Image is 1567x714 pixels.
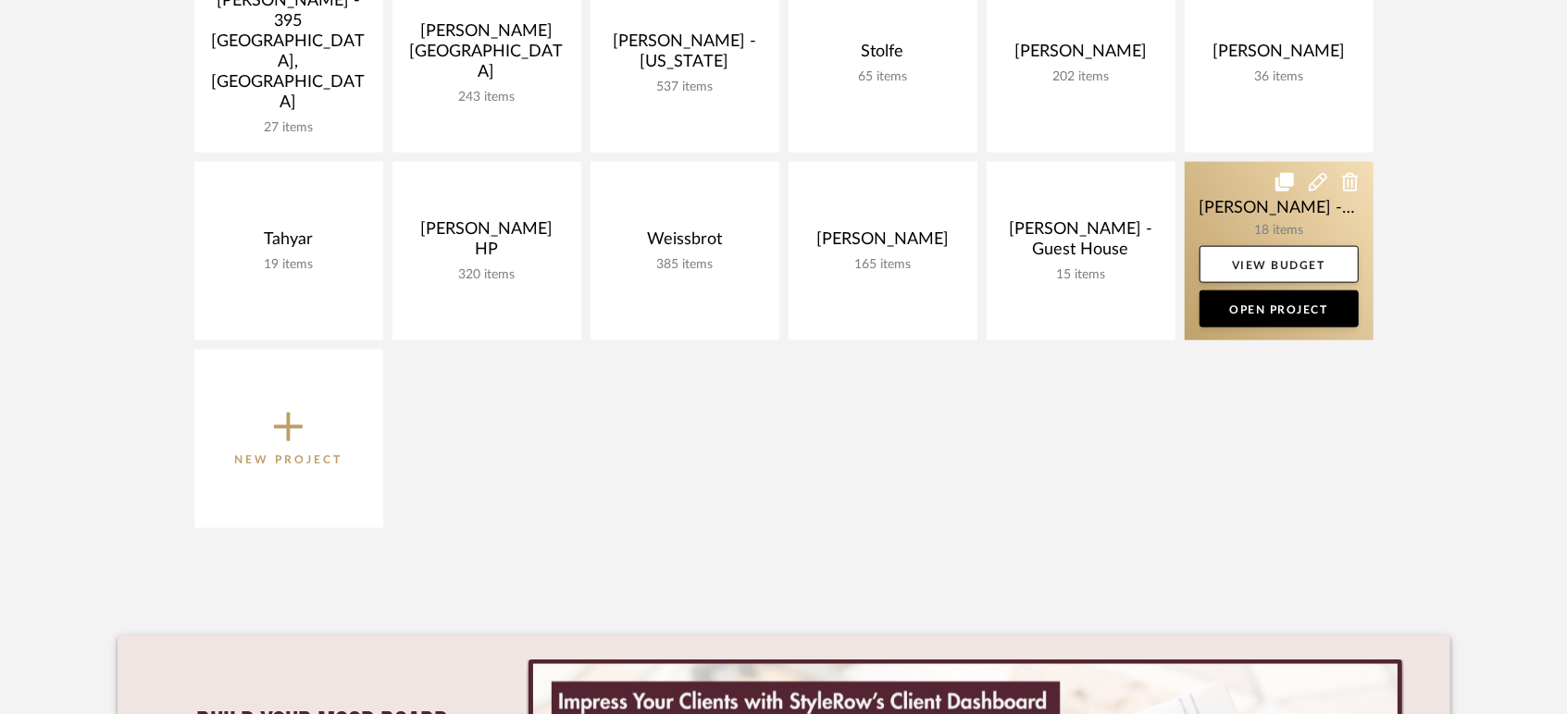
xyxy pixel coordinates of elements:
div: 320 items [407,267,566,283]
div: [PERSON_NAME] - Guest House [1001,219,1161,267]
div: 15 items [1001,267,1161,283]
div: 243 items [407,90,566,105]
div: 65 items [803,69,963,85]
div: Weissbrot [605,229,765,257]
div: 36 items [1200,69,1359,85]
div: Stolfe [803,42,963,69]
div: 165 items [803,257,963,273]
div: 27 items [209,120,368,136]
div: 385 items [605,257,765,273]
div: [PERSON_NAME] - [US_STATE] [605,31,765,80]
div: 537 items [605,80,765,95]
div: [PERSON_NAME] [803,229,963,257]
a: View Budget [1200,246,1359,283]
div: [PERSON_NAME][GEOGRAPHIC_DATA] [407,21,566,90]
button: New Project [194,350,383,528]
p: New Project [234,450,342,469]
div: 19 items [209,257,368,273]
div: [PERSON_NAME] [1001,42,1161,69]
div: [PERSON_NAME] HP [407,219,566,267]
a: Open Project [1200,290,1359,327]
div: 202 items [1001,69,1161,85]
div: [PERSON_NAME] [1200,42,1359,69]
div: Tahyar [209,229,368,257]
